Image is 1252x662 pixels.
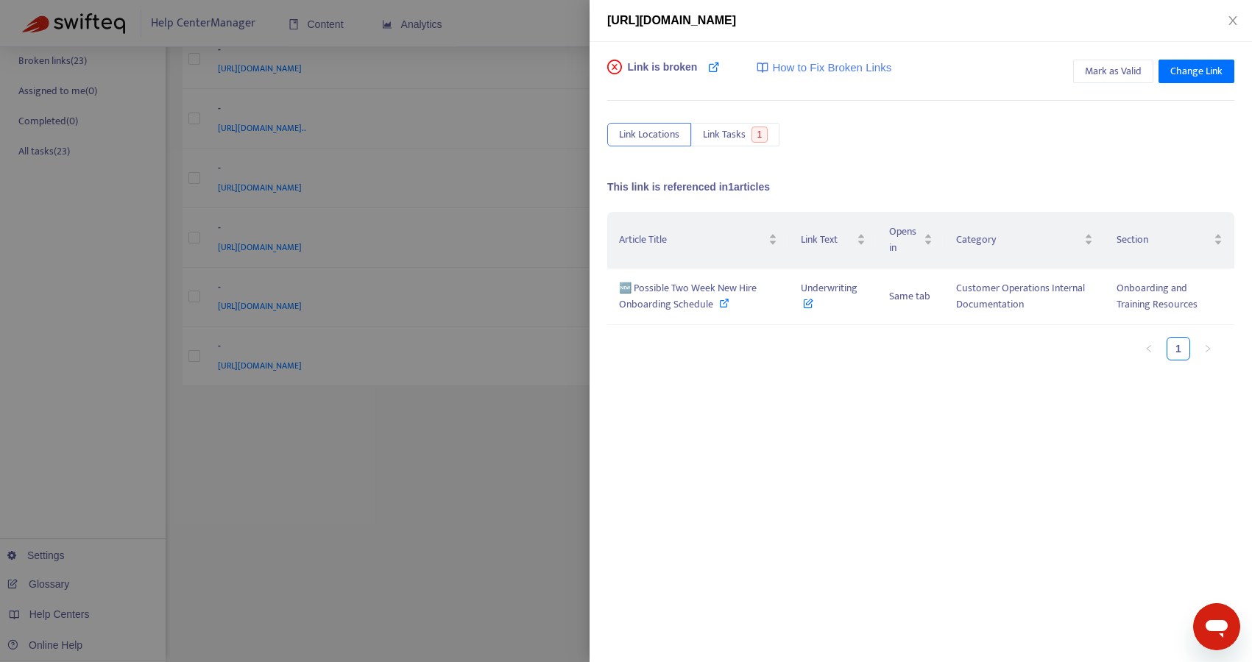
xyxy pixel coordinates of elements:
button: Link Locations [607,123,691,146]
th: Article Title [607,212,789,268]
span: Link Locations [619,127,679,143]
button: Change Link [1159,60,1234,83]
th: Opens in [877,212,945,268]
button: Link Tasks1 [691,123,779,146]
span: Section [1117,232,1211,248]
th: Link Text [789,212,877,268]
span: Mark as Valid [1085,63,1142,79]
a: How to Fix Broken Links [757,60,891,76]
img: image-link [757,62,768,74]
span: Link is broken [628,60,698,89]
span: Link Tasks [703,127,746,143]
th: Section [1105,212,1234,268]
span: Change Link [1170,63,1223,79]
span: Opens in [889,224,922,256]
span: Category [956,232,1081,248]
span: right [1203,344,1212,353]
th: Category [944,212,1105,268]
span: [URL][DOMAIN_NAME] [607,14,736,26]
span: How to Fix Broken Links [772,60,891,76]
span: Customer Operations Internal Documentation [956,280,1085,313]
span: left [1145,344,1153,353]
button: Close [1223,14,1243,28]
span: close [1227,15,1239,26]
li: Next Page [1196,337,1220,360]
button: Mark as Valid [1073,60,1153,83]
span: Link Text [801,232,854,248]
span: Article Title [619,232,765,248]
button: left [1137,337,1161,360]
span: close-circle [607,60,622,74]
iframe: Button to launch messaging window [1193,603,1240,650]
span: This link is referenced in 1 articles [607,181,770,193]
li: 1 [1167,337,1190,360]
button: right [1196,337,1220,360]
span: Onboarding and Training Resources [1117,280,1198,313]
a: 1 [1167,338,1189,360]
li: Previous Page [1137,337,1161,360]
span: Same tab [889,288,930,305]
span: 🆕 Possible Two Week New Hire Onboarding Schedule [619,280,757,313]
span: Underwriting [801,280,857,313]
span: 1 [751,127,768,143]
